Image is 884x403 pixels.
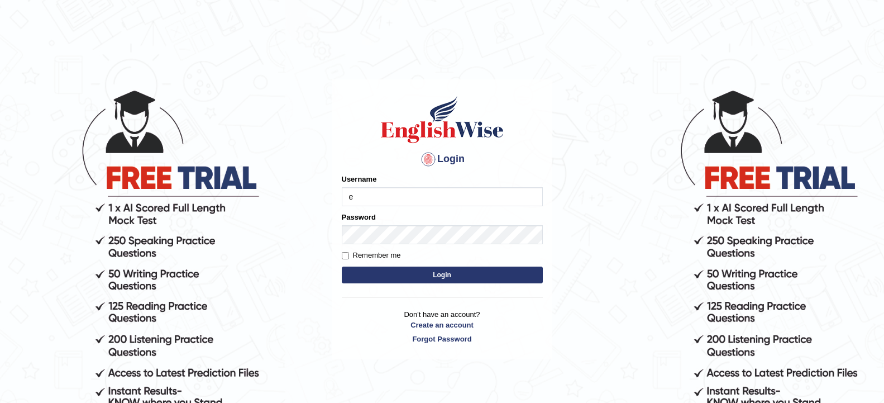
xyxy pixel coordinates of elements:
button: Login [342,267,543,283]
label: Username [342,174,377,184]
img: Logo of English Wise sign in for intelligent practice with AI [379,94,506,145]
label: Password [342,212,376,222]
p: Don't have an account? [342,309,543,344]
a: Forgot Password [342,334,543,344]
h4: Login [342,150,543,168]
input: Remember me [342,252,349,259]
label: Remember me [342,250,401,261]
a: Create an account [342,320,543,330]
